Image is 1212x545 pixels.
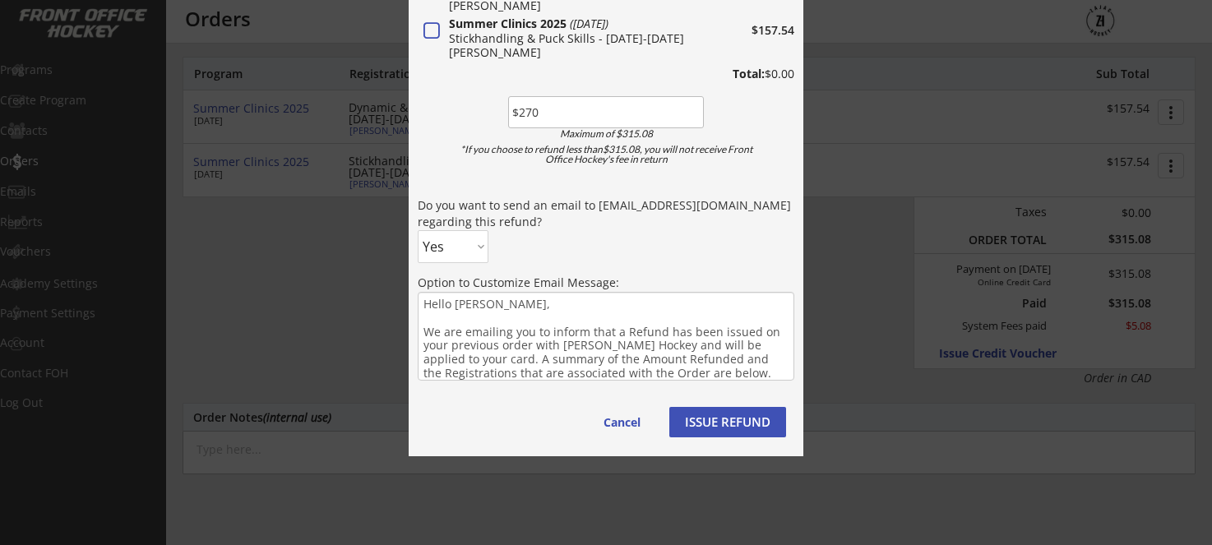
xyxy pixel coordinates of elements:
[447,145,765,164] div: *If you choose to refund less than$315.08, you will not receive Front Office Hockey's fee in return
[418,197,794,229] div: Do you want to send an email to [EMAIL_ADDRESS][DOMAIN_NAME] regarding this refund?
[688,68,794,80] div: $0.00
[704,25,794,36] div: $157.54
[449,33,699,44] div: Stickhandling & Puck Skills - [DATE]-[DATE]
[508,96,704,128] input: Amount to refund
[733,66,765,81] strong: Total:
[587,407,657,437] button: Cancel
[570,16,608,31] em: ([DATE])
[449,47,699,58] div: [PERSON_NAME]
[418,275,794,291] div: Option to Customize Email Message:
[449,16,567,31] strong: Summer Clinics 2025
[669,407,786,437] button: ISSUE REFUND
[513,129,699,139] div: Maximum of $315.08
